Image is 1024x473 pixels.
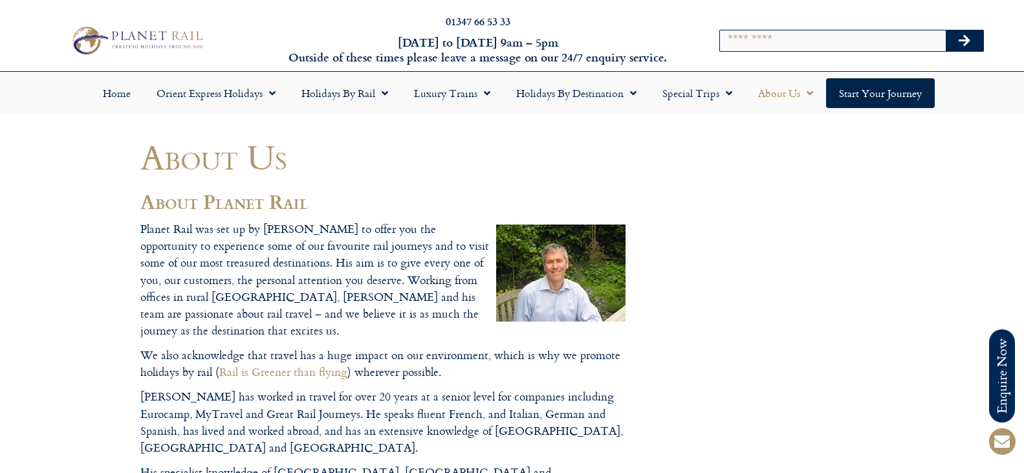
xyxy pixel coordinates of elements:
[503,78,649,108] a: Holidays by Destination
[67,23,207,58] img: Planet Rail Train Holidays Logo
[6,78,1018,108] nav: Menu
[276,35,679,65] h6: [DATE] to [DATE] 9am – 5pm Outside of these times please leave a message on our 24/7 enquiry serv...
[826,78,935,108] a: Start your Journey
[289,78,401,108] a: Holidays by Rail
[144,78,289,108] a: Orient Express Holidays
[649,78,745,108] a: Special Trips
[946,30,983,51] button: Search
[90,78,144,108] a: Home
[446,14,510,28] a: 01347 66 53 33
[745,78,826,108] a: About Us
[401,78,503,108] a: Luxury Trains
